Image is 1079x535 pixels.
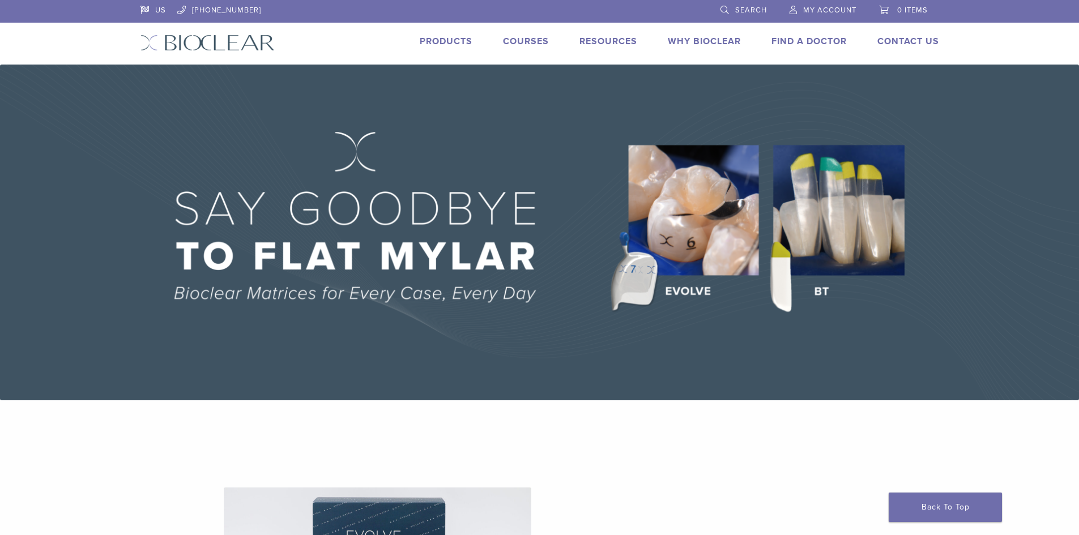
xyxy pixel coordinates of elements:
[735,6,767,15] span: Search
[140,35,275,51] img: Bioclear
[668,36,741,47] a: Why Bioclear
[897,6,928,15] span: 0 items
[877,36,939,47] a: Contact Us
[503,36,549,47] a: Courses
[889,493,1002,522] a: Back To Top
[771,36,847,47] a: Find A Doctor
[420,36,472,47] a: Products
[803,6,856,15] span: My Account
[579,36,637,47] a: Resources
